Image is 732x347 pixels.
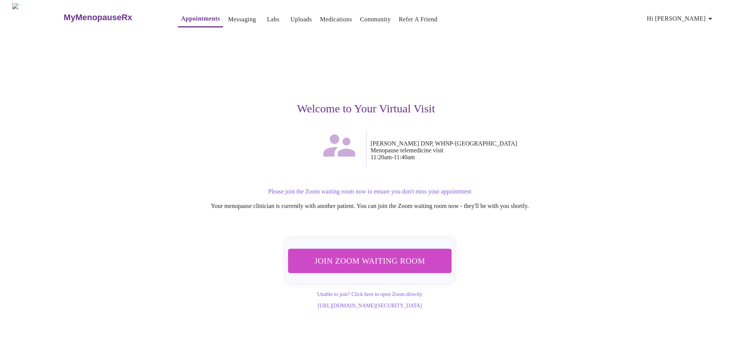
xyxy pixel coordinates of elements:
[228,14,256,25] a: Messaging
[318,303,422,309] a: [URL][DOMAIN_NAME][SECURITY_DATA]
[267,14,279,25] a: Labs
[178,11,223,27] button: Appointments
[371,140,601,161] p: [PERSON_NAME] DNP, WHNP-[GEOGRAPHIC_DATA] Menopause telemedicine visit 11:20am - 11:40am
[320,14,352,25] a: Medications
[287,12,315,27] button: Uploads
[360,14,391,25] a: Community
[317,12,355,27] button: Medications
[12,3,63,32] img: MyMenopauseRx Logo
[131,102,601,115] h3: Welcome to Your Virtual Visit
[139,188,601,195] p: Please join the Zoom waiting room now to ensure you don't miss your appointment
[297,254,443,268] span: Join Zoom Waiting Room
[357,12,394,27] button: Community
[139,203,601,209] p: Your menopause clinician is currently with another patient. You can join the Zoom waiting room no...
[644,11,718,26] button: Hi [PERSON_NAME]
[63,4,163,31] a: MyMenopauseRx
[261,12,286,27] button: Labs
[286,248,453,273] button: Join Zoom Waiting Room
[396,12,441,27] button: Refer a Friend
[317,291,422,297] a: Unable to join? Click here to open Zoom directly
[181,13,220,24] a: Appointments
[225,12,259,27] button: Messaging
[64,13,132,22] h3: MyMenopauseRx
[291,14,312,25] a: Uploads
[399,14,438,25] a: Refer a Friend
[647,13,715,24] span: Hi [PERSON_NAME]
